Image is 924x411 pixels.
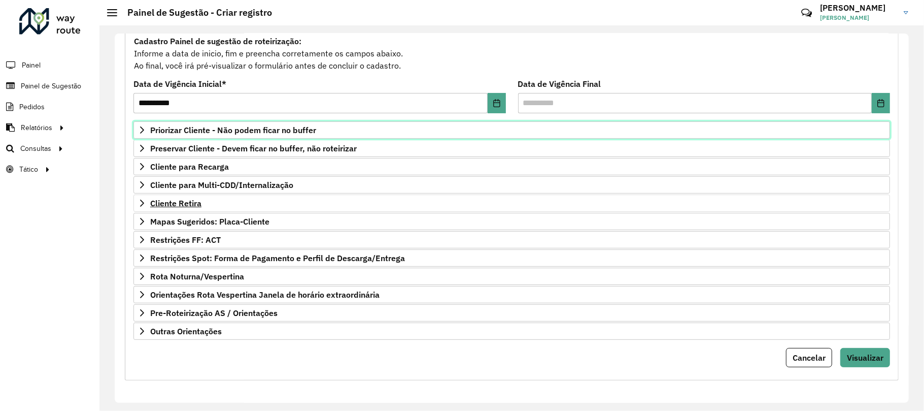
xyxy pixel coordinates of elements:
[133,304,890,322] a: Pre-Roteirização AS / Orientações
[820,3,896,13] h3: [PERSON_NAME]
[150,291,380,299] span: Orientações Rota Vespertina Janela de horário extraordinária
[19,102,45,112] span: Pedidos
[150,254,405,262] span: Restrições Spot: Forma de Pagamento e Perfil de Descarga/Entrega
[21,81,81,91] span: Painel de Sugestão
[133,323,890,340] a: Outras Orientações
[786,348,832,367] button: Cancelar
[133,121,890,139] a: Priorizar Cliente - Não podem ficar no buffer
[150,199,201,207] span: Cliente Retira
[133,268,890,285] a: Rota Noturna/Vespertina
[21,122,52,133] span: Relatórios
[150,309,278,317] span: Pre-Roteirização AS / Orientações
[117,7,272,18] h2: Painel de Sugestão - Criar registro
[847,353,883,363] span: Visualizar
[796,2,817,24] a: Contato Rápido
[133,176,890,194] a: Cliente para Multi-CDD/Internalização
[150,126,316,134] span: Priorizar Cliente - Não podem ficar no buffer
[150,217,269,226] span: Mapas Sugeridos: Placa-Cliente
[133,78,226,90] label: Data de Vigência Inicial
[133,213,890,230] a: Mapas Sugeridos: Placa-Cliente
[150,272,244,280] span: Rota Noturna/Vespertina
[133,195,890,212] a: Cliente Retira
[518,78,601,90] label: Data de Vigência Final
[133,140,890,157] a: Preservar Cliente - Devem ficar no buffer, não roteirizar
[820,13,896,22] span: [PERSON_NAME]
[19,164,38,175] span: Tático
[133,231,890,248] a: Restrições FF: ACT
[488,93,506,113] button: Choose Date
[134,36,301,46] strong: Cadastro Painel de sugestão de roteirização:
[133,286,890,303] a: Orientações Rota Vespertina Janela de horário extraordinária
[793,353,826,363] span: Cancelar
[22,60,41,71] span: Painel
[150,236,221,244] span: Restrições FF: ACT
[150,327,222,335] span: Outras Orientações
[133,158,890,175] a: Cliente para Recarga
[150,181,293,189] span: Cliente para Multi-CDD/Internalização
[840,348,890,367] button: Visualizar
[20,143,51,154] span: Consultas
[872,93,890,113] button: Choose Date
[150,144,357,152] span: Preservar Cliente - Devem ficar no buffer, não roteirizar
[150,163,229,171] span: Cliente para Recarga
[133,35,890,72] div: Informe a data de inicio, fim e preencha corretamente os campos abaixo. Ao final, você irá pré-vi...
[133,249,890,267] a: Restrições Spot: Forma de Pagamento e Perfil de Descarga/Entrega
